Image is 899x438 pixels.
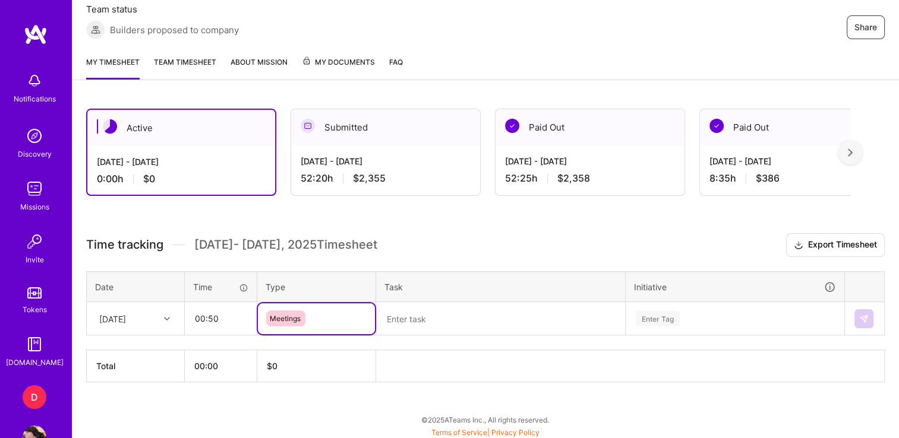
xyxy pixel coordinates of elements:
[6,356,64,369] div: [DOMAIN_NAME]
[185,303,256,334] input: HH:MM
[23,124,46,148] img: discovery
[71,405,899,434] div: © 2025 ATeams Inc., All rights reserved.
[27,287,42,299] img: tokens
[23,177,46,201] img: teamwork
[23,69,46,93] img: bell
[99,312,126,325] div: [DATE]
[86,237,163,252] span: Time tracking
[270,314,301,323] span: Meetings
[301,172,471,185] div: 52:20 h
[389,56,403,80] a: FAQ
[496,109,684,145] div: Paid Out
[23,303,47,316] div: Tokens
[143,173,155,185] span: $0
[20,385,49,409] a: D
[353,172,386,185] span: $2,355
[257,271,376,302] th: Type
[154,56,216,80] a: Team timesheet
[302,56,375,80] a: My Documents
[103,119,117,134] img: Active
[87,271,185,302] th: Date
[709,172,879,185] div: 8:35 h
[301,119,315,133] img: Submitted
[23,332,46,356] img: guide book
[491,428,540,437] a: Privacy Policy
[505,155,675,167] div: [DATE] - [DATE]
[505,172,675,185] div: 52:25 h
[557,172,590,185] span: $2,358
[24,24,48,45] img: logo
[86,3,239,15] span: Team status
[756,172,780,185] span: $386
[376,271,626,302] th: Task
[700,109,889,145] div: Paid Out
[709,155,879,167] div: [DATE] - [DATE]
[848,148,853,157] img: right
[431,428,487,437] a: Terms of Service
[86,56,140,80] a: My timesheet
[847,15,885,39] button: Share
[110,24,239,36] span: Builders proposed to company
[14,93,56,105] div: Notifications
[267,361,277,371] span: $ 0
[291,109,480,145] div: Submitted
[709,119,724,133] img: Paid Out
[302,56,375,69] span: My Documents
[20,201,49,213] div: Missions
[505,119,519,133] img: Paid Out
[634,280,836,294] div: Initiative
[18,148,52,160] div: Discovery
[23,230,46,253] img: Invite
[97,173,266,185] div: 0:00 h
[87,350,185,382] th: Total
[164,316,170,322] i: icon Chevron
[23,385,46,409] div: D
[301,155,471,167] div: [DATE] - [DATE]
[859,314,869,323] img: Submit
[185,350,257,382] th: 00:00
[86,20,105,39] img: Builders proposed to company
[794,239,803,252] i: icon Download
[193,281,248,293] div: Time
[231,56,288,80] a: About Mission
[636,309,680,328] div: Enter Tag
[26,253,44,266] div: Invite
[97,155,266,168] div: [DATE] - [DATE]
[786,233,885,257] button: Export Timesheet
[854,21,877,33] span: Share
[431,428,540,437] span: |
[87,110,275,146] div: Active
[194,237,377,252] span: [DATE] - [DATE] , 2025 Timesheet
